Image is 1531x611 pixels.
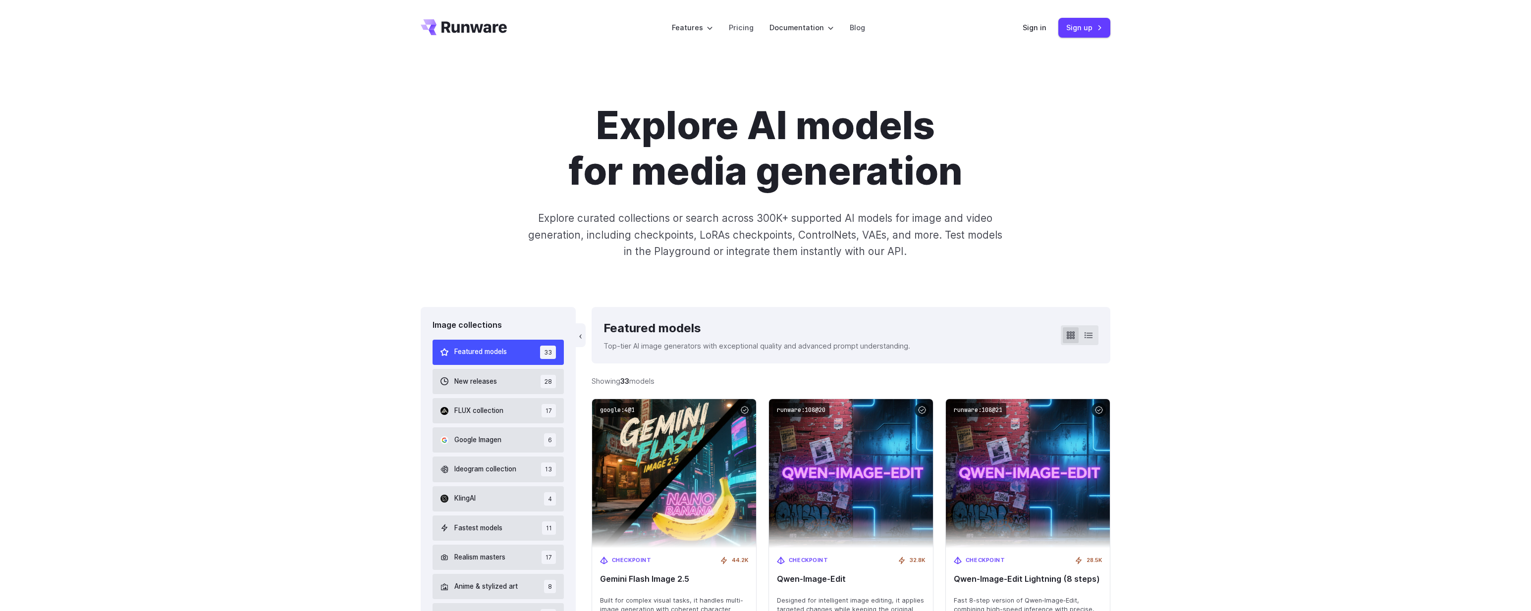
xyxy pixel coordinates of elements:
div: Image collections [433,319,564,332]
span: Anime & stylized art [454,581,518,592]
a: Sign in [1023,22,1046,33]
div: Showing models [592,375,655,387]
span: Ideogram collection [454,464,516,475]
button: KlingAI 4 [433,486,564,511]
span: KlingAI [454,493,476,504]
a: Blog [850,22,865,33]
span: Gemini Flash Image 2.5 [600,574,748,584]
button: Featured models 33 [433,340,564,365]
span: Featured models [454,347,507,357]
span: 44.2K [732,556,748,565]
span: Qwen‑Image‑Edit Lightning (8 steps) [954,574,1102,584]
button: Google Imagen 6 [433,427,564,453]
span: Fastest models [454,523,502,534]
span: 28 [541,375,556,388]
a: Pricing [729,22,754,33]
span: Google Imagen [454,435,501,446]
span: 8 [544,580,556,593]
a: Sign up [1058,18,1110,37]
code: google:4@1 [596,403,639,417]
button: New releases 28 [433,369,564,394]
span: 4 [544,492,556,506]
span: 28.5K [1087,556,1102,565]
p: Top-tier AI image generators with exceptional quality and advanced prompt understanding. [603,340,910,352]
label: Documentation [769,22,834,33]
span: Checkpoint [612,556,652,565]
span: 6 [544,433,556,447]
span: 13 [541,462,556,476]
button: Anime & stylized art 8 [433,574,564,599]
img: Qwen‑Image‑Edit [769,399,933,548]
strong: 33 [620,377,629,385]
a: Go to / [421,19,507,35]
span: 17 [542,404,556,417]
button: Realism masters 17 [433,545,564,570]
label: Features [672,22,713,33]
span: Checkpoint [789,556,828,565]
span: 17 [542,551,556,564]
p: Explore curated collections or search across 300K+ supported AI models for image and video genera... [524,210,1007,259]
button: Fastest models 11 [433,515,564,541]
button: Ideogram collection 13 [433,457,564,482]
code: runware:108@21 [950,403,1006,417]
span: 32.8K [910,556,925,565]
button: ‹ [576,323,586,347]
span: New releases [454,376,497,387]
span: 11 [542,521,556,535]
img: Qwen‑Image‑Edit Lightning (8 steps) [946,399,1110,548]
span: Realism masters [454,552,505,563]
div: Featured models [603,319,910,338]
span: FLUX collection [454,406,503,416]
span: Checkpoint [966,556,1005,565]
code: runware:108@20 [773,403,829,417]
img: Gemini Flash Image 2.5 [592,399,756,548]
span: Qwen‑Image‑Edit [777,574,925,584]
h1: Explore AI models for media generation [490,103,1041,194]
span: 33 [540,346,556,359]
button: FLUX collection 17 [433,398,564,423]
